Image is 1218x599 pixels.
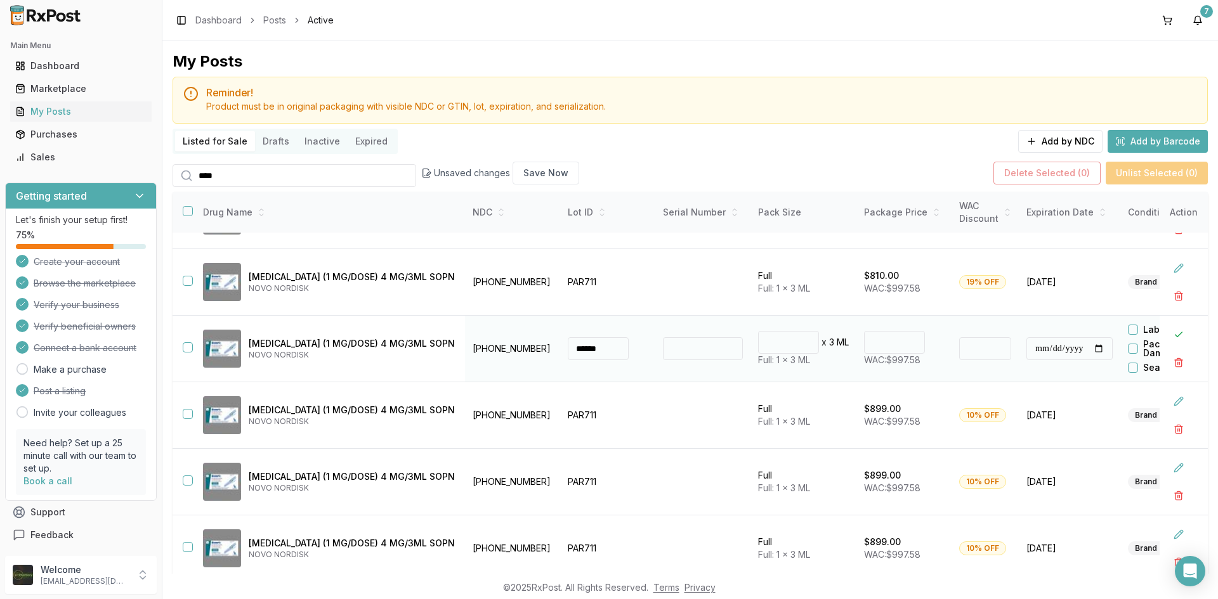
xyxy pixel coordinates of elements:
[1108,130,1208,153] button: Add by Barcode
[758,354,810,365] span: Full: 1 x 3 ML
[10,55,152,77] a: Dashboard
[249,470,455,483] p: [MEDICAL_DATA] (1 MG/DOSE) 4 MG/3ML SOPN
[41,564,129,576] p: Welcome
[1167,456,1190,479] button: Edit
[560,449,655,515] td: PAR711
[1167,484,1190,507] button: Delete
[203,263,241,301] img: Ozempic (1 MG/DOSE) 4 MG/3ML SOPN
[473,206,553,219] div: NDC
[348,131,395,151] button: Expired
[5,5,86,25] img: RxPost Logo
[175,131,255,151] button: Listed for Sale
[959,541,1006,555] div: 10% OFF
[1200,5,1213,18] div: 7
[249,350,455,360] p: NOVO NORDISK
[1128,475,1183,489] div: Brand New
[34,255,120,268] span: Create your account
[1026,206,1113,219] div: Expiration Date
[864,549,920,560] span: WAC: $997.58
[465,515,560,582] td: [PHONE_NUMBER]
[203,206,455,219] div: Drug Name
[203,330,241,368] img: Ozempic (1 MG/DOSE) 4 MG/3ML SOPN
[560,249,655,316] td: PAR711
[206,87,1197,98] h5: Reminder!
[750,449,856,515] td: Full
[203,529,241,567] img: Ozempic (1 MG/DOSE) 4 MG/3ML SOPN
[959,475,1006,489] div: 10% OFF
[750,249,856,316] td: Full
[10,123,152,146] a: Purchases
[249,537,455,550] p: [MEDICAL_DATA] (1 MG/DOSE) 4 MG/3ML SOPN
[10,41,152,51] h2: Main Menu
[864,354,920,365] span: WAC: $997.58
[1167,351,1190,374] button: Delete
[864,469,901,482] p: $899.00
[15,151,147,164] div: Sales
[1018,130,1103,153] button: Add by NDC
[10,146,152,169] a: Sales
[1188,10,1208,30] button: 7
[1167,285,1190,307] button: Delete
[822,336,827,349] p: x
[23,475,72,486] a: Book a call
[750,192,856,233] th: Pack Size
[829,336,834,349] p: 3
[1143,340,1215,357] label: Package Damaged
[203,396,241,434] img: Ozempic (1 MG/DOSE) 4 MG/3ML SOPN
[16,188,87,203] h3: Getting started
[203,463,241,501] img: Ozempic (1 MG/DOSE) 4 MG/3ML SOPN
[1128,541,1183,555] div: Brand New
[1167,523,1190,546] button: Edit
[959,275,1006,289] div: 19% OFF
[465,382,560,449] td: [PHONE_NUMBER]
[1026,276,1113,288] span: [DATE]
[758,416,810,427] span: Full: 1 x 3 ML
[864,269,899,282] p: $810.00
[41,576,129,586] p: [EMAIL_ADDRESS][DOMAIN_NAME]
[34,320,136,333] span: Verify beneficial owners
[34,277,136,290] span: Browse the marketplace
[249,483,455,493] p: NOVO NORDISK
[421,162,579,184] div: Unsaved changes
[864,283,920,293] span: WAC: $997.58
[16,229,35,242] span: 75 %
[5,79,157,99] button: Marketplace
[15,105,147,118] div: My Posts
[1167,390,1190,413] button: Edit
[10,77,152,100] a: Marketplace
[864,536,901,548] p: $899.00
[255,131,297,151] button: Drafts
[5,524,157,546] button: Feedback
[195,14,242,27] a: Dashboard
[23,437,138,475] p: Need help? Set up a 25 minute call with our team to set up.
[864,206,944,219] div: Package Price
[249,283,455,293] p: NOVO NORDISK
[663,206,743,219] div: Serial Number
[13,565,33,585] img: User avatar
[560,382,655,449] td: PAR711
[1026,409,1113,422] span: [DATE]
[297,131,348,151] button: Inactive
[1160,192,1208,233] th: Action
[195,14,334,27] nav: breadcrumb
[5,147,157,167] button: Sales
[5,56,157,76] button: Dashboard
[34,363,107,376] a: Make a purchase
[10,100,152,123] a: My Posts
[173,51,242,72] div: My Posts
[263,14,286,27] a: Posts
[864,482,920,493] span: WAC: $997.58
[1167,257,1190,280] button: Edit
[1167,551,1190,574] button: Delete
[30,529,74,541] span: Feedback
[5,501,157,524] button: Support
[34,385,86,397] span: Post a listing
[1175,556,1205,586] div: Open Intercom Messenger
[959,408,1006,422] div: 10% OFF
[34,342,136,354] span: Connect a bank account
[864,416,920,427] span: WAC: $997.58
[1143,363,1196,372] label: Seal Broken
[1167,323,1190,346] button: Close
[758,283,810,293] span: Full: 1 x 3 ML
[513,162,579,184] button: Save Now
